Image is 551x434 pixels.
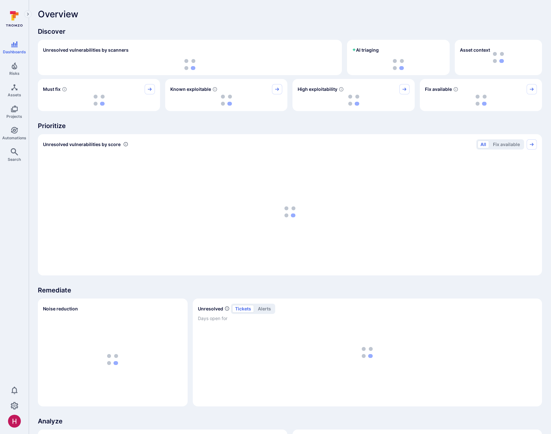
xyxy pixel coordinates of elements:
[2,135,26,140] span: Automations
[232,305,254,313] button: tickets
[478,141,489,148] button: All
[460,47,490,53] span: Asset context
[184,59,195,70] img: Loading...
[490,141,523,148] button: Fix available
[43,141,121,148] span: Unresolved vulnerabilities by score
[453,87,458,92] svg: Vulnerabilities with fix available
[165,79,287,111] div: Known exploitable
[62,87,67,92] svg: Risk score >=40 , missed SLA
[212,87,217,92] svg: Confirmed exploitable by KEV
[255,305,274,313] button: alerts
[298,86,337,92] span: High exploitability
[352,59,445,70] div: loading spinner
[8,157,21,162] span: Search
[94,95,105,106] img: Loading...
[198,306,223,312] h2: Unresolved
[292,79,415,111] div: High exploitability
[170,94,282,106] div: loading spinner
[352,47,379,53] h2: AI triaging
[24,10,32,18] button: Expand navigation menu
[38,79,160,111] div: Must fix
[8,415,21,428] div: Harshil Parikh
[284,206,295,217] img: Loading...
[198,315,537,322] span: Days open for
[170,86,211,92] span: Known exploitable
[221,95,232,106] img: Loading...
[38,286,542,295] span: Remediate
[43,47,129,53] h2: Unresolved vulnerabilities by scanners
[26,12,30,17] i: Expand navigation menu
[107,354,118,365] img: Loading...
[38,9,78,19] span: Overview
[476,95,487,106] img: Loading...
[43,59,337,70] div: loading spinner
[43,306,78,311] span: Noise reduction
[43,94,155,106] div: loading spinner
[43,318,182,401] div: loading spinner
[123,141,128,148] div: Number of vulnerabilities in status 'Open' 'Triaged' and 'In process' grouped by score
[38,417,542,426] span: Analyze
[393,59,404,70] img: Loading...
[8,415,21,428] img: ACg8ocKzQzwPSwOZT_k9C736TfcBpCStqIZdMR9gXOhJgTaH9y_tsw=s96-c
[38,121,542,130] span: Prioritize
[38,27,542,36] span: Discover
[420,79,542,111] div: Fix available
[8,92,21,97] span: Assets
[425,86,452,92] span: Fix available
[43,153,537,270] div: loading spinner
[6,114,22,119] span: Projects
[339,87,344,92] svg: EPSS score ≥ 0.7
[348,95,359,106] img: Loading...
[3,49,26,54] span: Dashboards
[225,305,230,312] span: Number of unresolved items by priority and days open
[43,86,61,92] span: Must fix
[298,94,410,106] div: loading spinner
[9,71,20,76] span: Risks
[425,94,537,106] div: loading spinner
